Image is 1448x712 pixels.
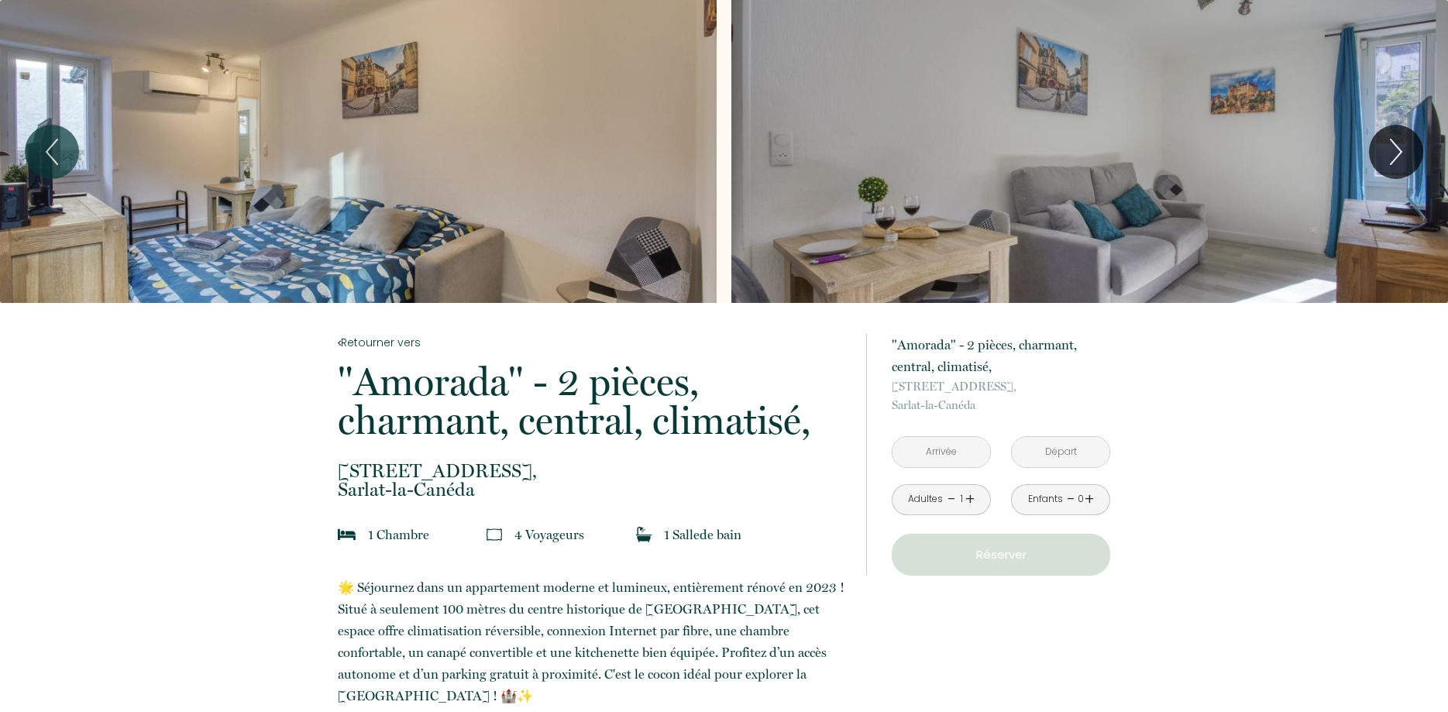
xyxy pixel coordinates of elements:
p: Sarlat-la-Canéda [892,377,1110,414]
a: + [965,487,975,511]
span: [STREET_ADDRESS], [892,377,1110,396]
p: 1 Chambre [368,524,429,545]
button: Previous [25,125,79,179]
p: "Amorada" - 2 pièces, charmant, central, climatisé, [338,363,846,440]
span: [STREET_ADDRESS], [338,462,846,480]
input: Départ [1012,437,1109,467]
p: Sarlat-la-Canéda [338,462,846,499]
button: Next [1369,125,1423,179]
div: Adultes [908,492,943,507]
div: 0 [1077,492,1085,507]
p: 1 Salle de bain [664,524,741,545]
input: Arrivée [893,437,990,467]
p: 🌟 Séjournez dans un appartement moderne et lumineux, entièrement rénové en 2023 ! Situé à seuleme... [338,576,846,707]
div: 1 [958,492,965,507]
span: s [579,527,584,542]
p: "Amorada" - 2 pièces, charmant, central, climatisé, [892,334,1110,377]
a: - [1067,487,1075,511]
a: Retourner vers [338,334,846,351]
p: 4 Voyageur [514,524,584,545]
img: guests [487,527,502,542]
a: - [948,487,956,511]
div: Enfants [1028,492,1063,507]
button: Réserver [892,534,1110,576]
p: Réserver [897,545,1105,564]
a: + [1085,487,1094,511]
